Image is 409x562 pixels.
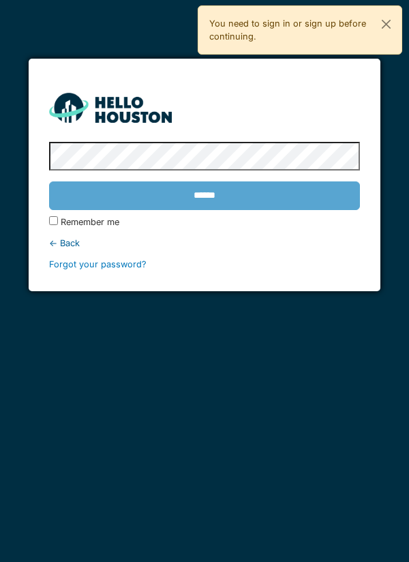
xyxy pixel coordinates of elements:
[49,259,147,269] a: Forgot your password?
[198,5,402,55] div: You need to sign in or sign up before continuing.
[49,237,361,250] div: ← Back
[61,216,119,228] label: Remember me
[371,6,402,42] button: Close
[49,93,172,122] img: HH_line-BYnF2_Hg.png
